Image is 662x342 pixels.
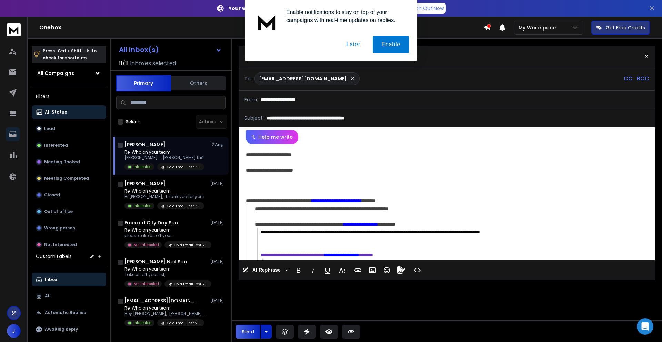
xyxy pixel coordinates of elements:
[124,155,204,160] p: [PERSON_NAME] …. [PERSON_NAME] thế
[44,126,55,131] p: Lead
[124,233,207,238] p: please take us off your
[124,266,207,272] p: Re: Who on your team
[130,59,176,68] h3: Inboxes selected
[44,209,73,214] p: Out of office
[32,205,106,218] button: Out of office
[373,36,409,53] button: Enable
[32,155,106,169] button: Meeting Booked
[44,225,75,231] p: Wrong person
[124,188,204,194] p: Re: Who on your team
[32,221,106,235] button: Wrong person
[32,306,106,320] button: Automatic Replies
[124,194,204,199] p: Hi [PERSON_NAME], Thank you for your
[124,305,207,311] p: Re: Who on your team
[124,311,207,316] p: Hey [PERSON_NAME], [PERSON_NAME] sent me your
[351,263,364,277] button: Insert Link (Ctrl+K)
[32,273,106,286] button: Inbox
[32,238,106,252] button: Not Interested
[380,263,393,277] button: Emoticons
[133,320,152,325] p: Interested
[32,105,106,119] button: All Status
[44,159,80,165] p: Meeting Booked
[167,204,200,209] p: Cold Email Test 3 ([PERSON_NAME] - leads gorilla)
[244,96,258,103] p: From:
[171,76,226,91] button: Others
[411,263,424,277] button: Code View
[124,180,165,187] h1: [PERSON_NAME]
[133,242,159,247] p: Not Interested
[259,75,347,82] p: [EMAIL_ADDRESS][DOMAIN_NAME]
[624,75,633,83] p: CC
[36,253,72,260] h3: Custom Labels
[32,188,106,202] button: Closed
[174,243,207,248] p: Cold Email Test 2 (Mozi - Leads Gorilla)
[7,324,21,338] button: J
[37,70,74,77] h1: All Campaigns
[292,263,305,277] button: Bold (Ctrl+B)
[236,325,260,339] button: Send
[44,242,77,247] p: Not Interested
[32,91,106,101] h3: Filters
[116,75,171,91] button: Primary
[119,59,129,68] span: 11 / 11
[45,326,78,332] p: Awaiting Reply
[281,8,409,24] div: Enable notifications to stay on top of your campaigns with real-time updates on replies.
[124,272,207,277] p: Take us off your list,
[124,227,207,233] p: Re: Who on your team
[210,220,226,225] p: [DATE]
[44,143,68,148] p: Interested
[32,289,106,303] button: All
[32,138,106,152] button: Interested
[321,263,334,277] button: Underline (Ctrl+U)
[124,219,178,226] h1: Emerald City Day Spa
[246,130,298,144] button: Help me write
[366,263,379,277] button: Insert Image (Ctrl+P)
[251,267,282,273] span: AI Rephrase
[210,181,226,186] p: [DATE]
[637,318,653,335] div: Open Intercom Messenger
[32,172,106,185] button: Meeting Completed
[307,263,320,277] button: Italic (Ctrl+I)
[253,8,281,36] img: notification icon
[32,66,106,80] button: All Campaigns
[167,321,200,326] p: Cold Email Test 2 (Mozi - Leads Gorilla)
[32,322,106,336] button: Awaiting Reply
[44,176,89,181] p: Meeting Completed
[637,75,649,83] p: BCC
[124,141,165,148] h1: [PERSON_NAME]
[210,298,226,303] p: [DATE]
[174,282,207,287] p: Cold Email Test 2 (Mozi - Leads Gorilla)
[32,122,106,136] button: Lead
[124,297,200,304] h1: [EMAIL_ADDRESS][DOMAIN_NAME]
[133,164,152,169] p: Interested
[210,259,226,264] p: [DATE]
[44,192,60,198] p: Closed
[338,36,369,53] button: Later
[335,263,349,277] button: More Text
[45,277,57,282] p: Inbox
[126,119,139,125] label: Select
[244,115,264,121] p: Subject:
[167,165,200,170] p: Cold Email Test 3 ([PERSON_NAME] - leads gorilla)
[241,263,289,277] button: AI Rephrase
[45,310,86,315] p: Automatic Replies
[133,203,152,208] p: Interested
[244,75,252,82] p: To:
[133,281,159,286] p: Not Interested
[45,293,51,299] p: All
[124,149,204,155] p: Re: Who on your team
[395,263,408,277] button: Signature
[210,142,226,147] p: 12 Aug
[45,109,67,115] p: All Status
[124,258,187,265] h1: [PERSON_NAME] Nail Spa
